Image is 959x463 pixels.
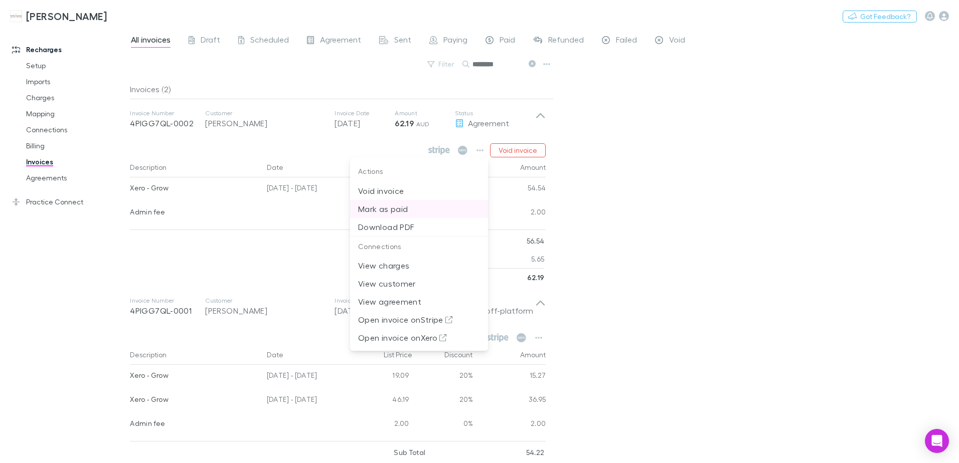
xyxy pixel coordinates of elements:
[350,296,488,305] a: View agreement
[350,314,488,323] a: Open invoice onStripe
[358,332,480,344] p: Open invoice on Xero
[350,278,488,287] a: View customer
[350,311,488,329] li: Open invoice onStripe
[358,278,480,290] p: View customer
[350,293,488,311] li: View agreement
[350,332,488,341] a: Open invoice onXero
[350,182,488,200] li: Void invoice
[358,296,480,308] p: View agreement
[358,203,480,215] p: Mark as paid
[350,275,488,293] li: View customer
[358,260,480,272] p: View charges
[350,218,488,236] li: Download PDF
[350,260,488,269] a: View charges
[358,314,480,326] p: Open invoice on Stripe
[925,429,949,453] div: Open Intercom Messenger
[350,161,488,182] p: Actions
[358,221,480,233] p: Download PDF
[350,257,488,275] li: View charges
[350,237,488,257] p: Connections
[350,329,488,347] li: Open invoice onXero
[350,200,488,218] li: Mark as paid
[350,220,488,230] a: Download PDF
[358,185,480,197] p: Void invoice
